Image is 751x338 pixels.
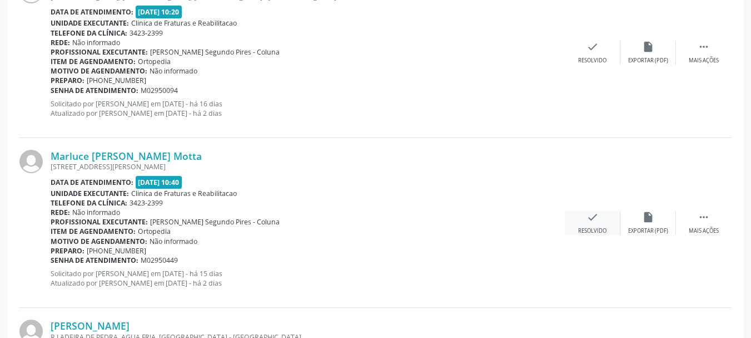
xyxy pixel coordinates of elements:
span: Ortopedia [138,57,171,66]
i:  [698,211,710,223]
a: [PERSON_NAME] [51,320,130,332]
b: Profissional executante: [51,47,148,57]
div: [STREET_ADDRESS][PERSON_NAME] [51,162,565,172]
b: Rede: [51,208,70,217]
b: Rede: [51,38,70,47]
b: Senha de atendimento: [51,256,138,265]
img: img [19,150,43,173]
span: Não informado [150,66,197,76]
i: check [586,41,599,53]
b: Preparo: [51,246,84,256]
span: Ortopedia [138,227,171,236]
b: Data de atendimento: [51,178,133,187]
div: Mais ações [689,227,719,235]
a: Marluce [PERSON_NAME] Motta [51,150,202,162]
b: Item de agendamento: [51,227,136,236]
span: [PHONE_NUMBER] [87,76,146,85]
b: Motivo de agendamento: [51,237,147,246]
span: 3423-2399 [130,198,163,208]
span: Clinica de Fraturas e Reabilitacao [131,18,237,28]
span: [DATE] 10:20 [136,6,182,18]
div: Exportar (PDF) [628,227,668,235]
span: M02950449 [141,256,178,265]
span: 3423-2399 [130,28,163,38]
div: Mais ações [689,57,719,65]
i: insert_drive_file [642,41,654,53]
span: [DATE] 10:40 [136,176,182,189]
b: Motivo de agendamento: [51,66,147,76]
b: Data de atendimento: [51,7,133,17]
div: Resolvido [578,57,606,65]
span: M02950094 [141,86,178,95]
i:  [698,41,710,53]
span: Clinica de Fraturas e Reabilitacao [131,189,237,198]
span: Não informado [72,208,120,217]
b: Telefone da clínica: [51,198,127,208]
span: [PERSON_NAME] Segundo Pires - Coluna [150,217,280,227]
b: Profissional executante: [51,217,148,227]
b: Unidade executante: [51,189,129,198]
i: insert_drive_file [642,211,654,223]
i: check [586,211,599,223]
b: Unidade executante: [51,18,129,28]
div: Resolvido [578,227,606,235]
b: Item de agendamento: [51,57,136,66]
span: [PHONE_NUMBER] [87,246,146,256]
p: Solicitado por [PERSON_NAME] em [DATE] - há 16 dias Atualizado por [PERSON_NAME] em [DATE] - há 2... [51,99,565,118]
div: Exportar (PDF) [628,57,668,65]
span: Não informado [72,38,120,47]
b: Telefone da clínica: [51,28,127,38]
span: Não informado [150,237,197,246]
b: Preparo: [51,76,84,85]
span: [PERSON_NAME] Segundo Pires - Coluna [150,47,280,57]
b: Senha de atendimento: [51,86,138,95]
p: Solicitado por [PERSON_NAME] em [DATE] - há 15 dias Atualizado por [PERSON_NAME] em [DATE] - há 2... [51,269,565,288]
